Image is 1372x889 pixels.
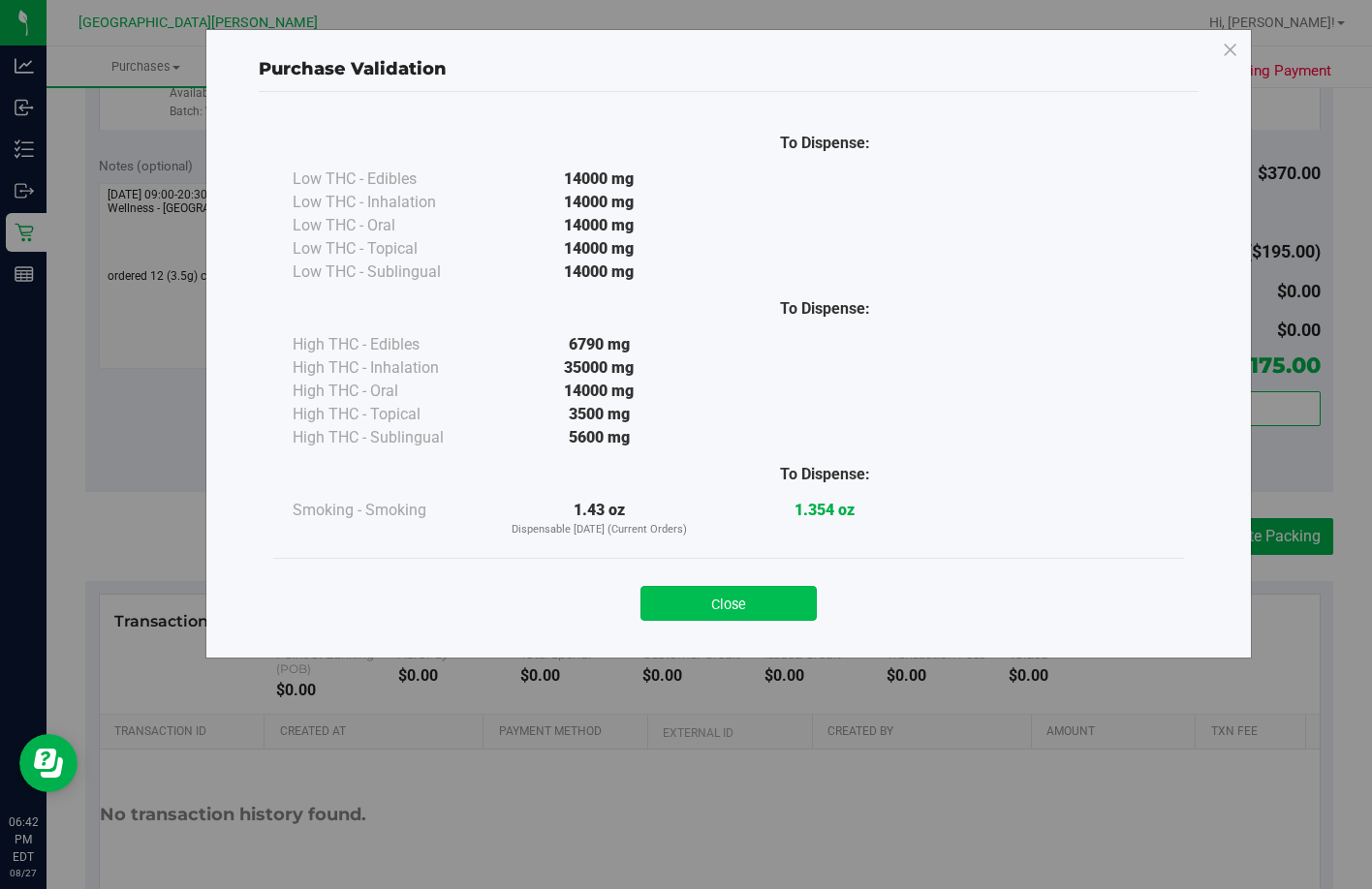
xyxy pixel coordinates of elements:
[293,426,486,449] div: High THC - Sublingual
[293,356,486,380] div: High THC - Inhalation
[486,426,712,449] div: 5600 mg
[293,380,486,403] div: High THC - Oral
[486,168,712,191] div: 14000 mg
[259,58,447,79] span: Purchase Validation
[293,237,486,261] div: Low THC - Topical
[293,191,486,214] div: Low THC - Inhalation
[640,586,817,621] button: Close
[486,356,712,380] div: 35000 mg
[712,132,938,155] div: To Dispense:
[293,333,486,356] div: High THC - Edibles
[293,214,486,237] div: Low THC - Oral
[293,499,486,522] div: Smoking - Smoking
[486,237,712,261] div: 14000 mg
[486,214,712,237] div: 14000 mg
[486,333,712,356] div: 6790 mg
[712,463,938,486] div: To Dispense:
[486,499,712,538] div: 1.43 oz
[486,191,712,214] div: 14000 mg
[293,261,486,284] div: Low THC - Sublingual
[795,501,855,519] strong: 1.354 oz
[486,261,712,284] div: 14000 mg
[19,734,78,792] iframe: Resource center
[293,403,486,426] div: High THC - Topical
[486,380,712,403] div: 14000 mg
[486,522,712,538] p: Dispensable [DATE] (Current Orders)
[712,297,938,321] div: To Dispense:
[293,168,486,191] div: Low THC - Edibles
[486,403,712,426] div: 3500 mg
